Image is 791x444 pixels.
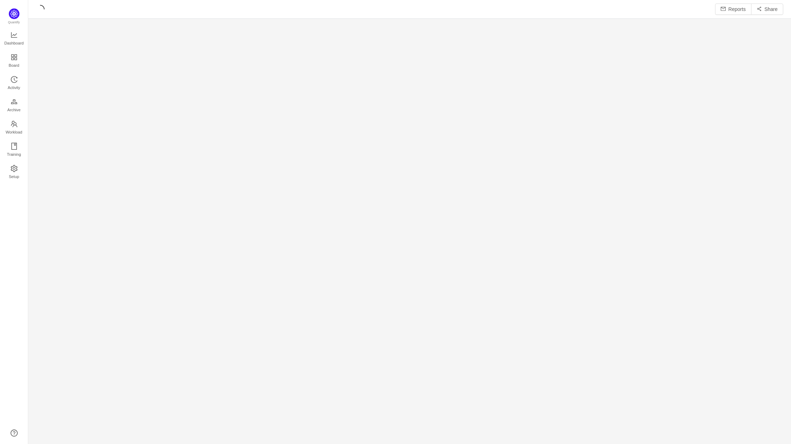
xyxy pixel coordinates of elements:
[11,430,18,437] a: icon: question-circle
[11,120,18,128] i: icon: team
[11,54,18,61] i: icon: appstore
[11,54,18,68] a: Board
[11,165,18,179] a: Setup
[36,5,44,13] i: icon: loading
[9,8,19,19] img: Quantify
[11,121,18,135] a: Workload
[9,170,19,184] span: Setup
[8,20,20,24] span: Quantify
[7,147,21,161] span: Training
[11,165,18,172] i: icon: setting
[715,4,751,15] button: icon: mailReports
[4,36,24,50] span: Dashboard
[11,99,18,113] a: Archive
[9,58,19,72] span: Board
[11,76,18,83] i: icon: history
[11,31,18,39] i: icon: line-chart
[11,98,18,105] i: icon: gold
[11,76,18,90] a: Activity
[751,4,783,15] button: icon: share-altShare
[11,143,18,157] a: Training
[7,103,20,117] span: Archive
[11,143,18,150] i: icon: book
[8,81,20,95] span: Activity
[6,125,22,139] span: Workload
[11,32,18,46] a: Dashboard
